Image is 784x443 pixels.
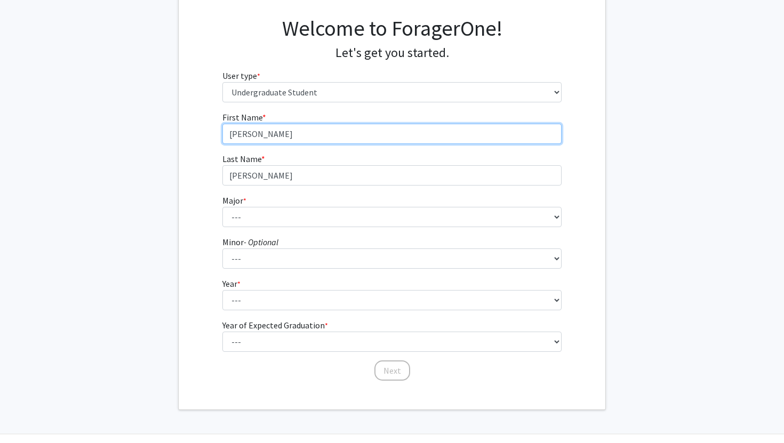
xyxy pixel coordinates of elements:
[222,236,278,248] label: Minor
[222,319,328,332] label: Year of Expected Graduation
[222,45,562,61] h4: Let's get you started.
[244,237,278,247] i: - Optional
[8,395,45,435] iframe: Chat
[222,112,262,123] span: First Name
[222,194,246,207] label: Major
[374,360,410,381] button: Next
[222,69,260,82] label: User type
[222,154,261,164] span: Last Name
[222,15,562,41] h1: Welcome to ForagerOne!
[222,277,241,290] label: Year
